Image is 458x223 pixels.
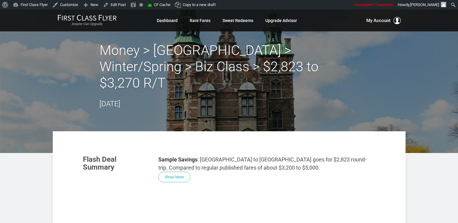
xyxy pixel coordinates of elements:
button: My Account [366,17,401,24]
time: [DATE] [99,100,120,108]
h3: Flash Deal Summary [83,155,149,171]
p: : [GEOGRAPHIC_DATA] to [GEOGRAPHIC_DATA] goes for $2,823 round-trip. Compared to regular publishe... [158,155,375,172]
small: Anyone Can Upgrade [58,22,117,26]
img: First Class Flyer [58,14,117,21]
span: My Account [366,17,390,24]
strong: Sample Savings [158,156,197,163]
a: Sweet Redeems [223,15,253,26]
a: Upgrade Advisor [265,15,297,26]
button: Show More [158,172,190,182]
a: Dashboard [157,15,178,26]
span: [PERSON_NAME] [410,2,439,7]
h2: Money > [GEOGRAPHIC_DATA] > Winter/Spring > Biz Class > $2,823 to $3,270 R/T [99,42,359,91]
a: First Class FlyerAnyone Can Upgrade [58,14,117,27]
span: Unsuspend Transients [355,2,393,7]
a: Rare Fares [190,15,210,26]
